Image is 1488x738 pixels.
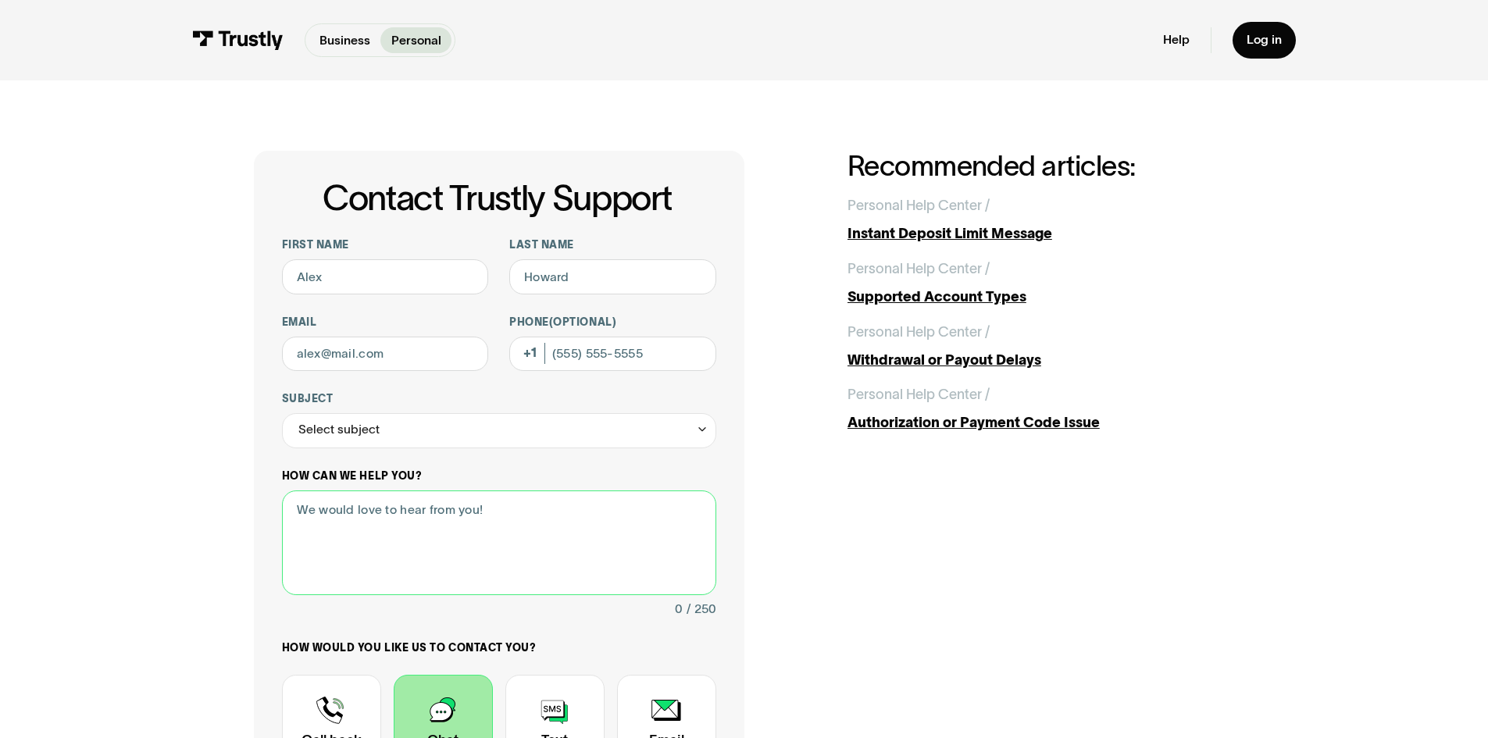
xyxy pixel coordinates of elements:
[380,27,451,53] a: Personal
[309,27,380,53] a: Business
[847,258,990,280] div: Personal Help Center /
[847,287,1235,308] div: Supported Account Types
[282,392,716,406] label: Subject
[391,31,441,50] p: Personal
[282,316,489,330] label: Email
[509,316,716,330] label: Phone
[847,350,1235,371] div: Withdrawal or Payout Delays
[1163,32,1190,48] a: Help
[847,195,1235,244] a: Personal Help Center /Instant Deposit Limit Message
[847,322,990,343] div: Personal Help Center /
[1247,32,1282,48] div: Log in
[847,384,1235,433] a: Personal Help Center /Authorization or Payment Code Issue
[319,31,370,50] p: Business
[282,337,489,372] input: alex@mail.com
[282,469,716,483] label: How can we help you?
[282,238,489,252] label: First name
[509,337,716,372] input: (555) 555-5555
[847,412,1235,433] div: Authorization or Payment Code Issue
[687,599,716,620] div: / 250
[847,195,990,216] div: Personal Help Center /
[847,151,1235,181] h2: Recommended articles:
[509,238,716,252] label: Last name
[298,419,380,440] div: Select subject
[279,179,716,217] h1: Contact Trustly Support
[847,384,990,405] div: Personal Help Center /
[847,223,1235,244] div: Instant Deposit Limit Message
[282,641,716,655] label: How would you like us to contact you?
[847,258,1235,308] a: Personal Help Center /Supported Account Types
[847,322,1235,371] a: Personal Help Center /Withdrawal or Payout Delays
[1233,22,1296,59] a: Log in
[192,30,284,50] img: Trustly Logo
[509,259,716,294] input: Howard
[549,316,616,328] span: (Optional)
[675,599,683,620] div: 0
[282,413,716,448] div: Select subject
[282,259,489,294] input: Alex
